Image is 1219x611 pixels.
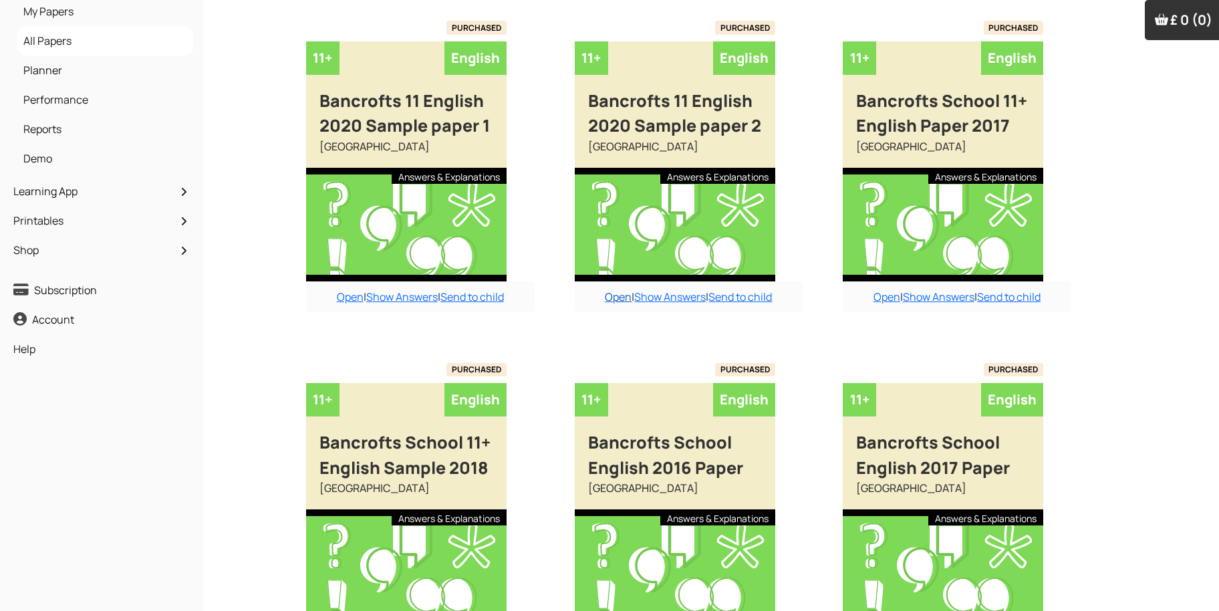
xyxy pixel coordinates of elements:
[306,281,535,312] div: | |
[306,138,507,168] div: [GEOGRAPHIC_DATA]
[575,480,775,509] div: [GEOGRAPHIC_DATA]
[392,168,507,184] div: Answers & Explanations
[337,289,364,304] a: Open
[446,363,507,376] span: PURCHASED
[20,118,190,140] a: Reports
[10,279,193,301] a: Subscription
[660,509,775,525] div: Answers & Explanations
[715,21,775,34] span: PURCHASED
[20,147,190,170] a: Demo
[928,168,1043,184] div: Answers & Explanations
[366,289,438,304] a: Show Answers
[928,509,1043,525] div: Answers & Explanations
[843,41,876,75] div: 11+
[20,59,190,82] a: Planner
[660,168,775,184] div: Answers & Explanations
[306,75,507,138] div: Bancrofts 11 English 2020 Sample paper 1
[843,281,1071,312] div: | |
[843,75,1043,138] div: Bancrofts School 11+ English Paper 2017
[392,509,507,525] div: Answers & Explanations
[575,41,608,75] div: 11+
[10,338,193,360] a: Help
[306,480,507,509] div: [GEOGRAPHIC_DATA]
[444,41,507,75] div: English
[575,383,608,416] div: 11+
[1155,13,1168,26] img: Your items in the shopping basket
[843,416,1043,480] div: Bancrofts School English 2017 Paper
[444,383,507,416] div: English
[708,289,772,304] a: Send to child
[843,383,876,416] div: 11+
[984,21,1044,34] span: PURCHASED
[843,480,1043,509] div: [GEOGRAPHIC_DATA]
[10,180,193,203] a: Learning App
[1170,11,1212,29] span: £ 0 (0)
[20,88,190,111] a: Performance
[575,281,803,312] div: | |
[440,289,504,304] a: Send to child
[605,289,632,304] a: Open
[306,416,507,480] div: Bancrofts School 11+ English Sample 2018
[713,41,775,75] div: English
[575,75,775,138] div: Bancrofts 11 English 2020 Sample paper 2
[984,363,1044,376] span: PURCHASED
[903,289,974,304] a: Show Answers
[713,383,775,416] div: English
[10,209,193,232] a: Printables
[981,41,1043,75] div: English
[873,289,900,304] a: Open
[306,41,340,75] div: 11+
[446,21,507,34] span: PURCHASED
[20,29,190,52] a: All Papers
[10,308,193,331] a: Account
[575,416,775,480] div: Bancrofts School English 2016 Paper
[977,289,1041,304] a: Send to child
[306,383,340,416] div: 11+
[634,289,706,304] a: Show Answers
[981,383,1043,416] div: English
[10,239,193,261] a: Shop
[715,363,775,376] span: PURCHASED
[843,138,1043,168] div: [GEOGRAPHIC_DATA]
[575,138,775,168] div: [GEOGRAPHIC_DATA]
